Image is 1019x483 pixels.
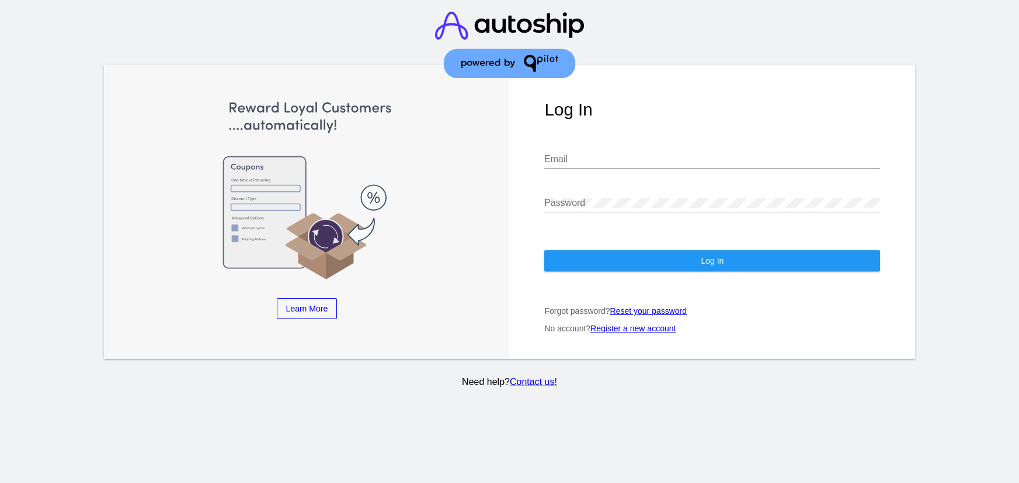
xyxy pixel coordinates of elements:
[544,250,880,271] button: Log In
[701,256,724,265] span: Log In
[510,377,557,387] a: Contact us!
[102,377,917,387] p: Need help?
[544,306,880,316] p: Forgot password?
[610,306,687,316] a: Reset your password
[544,100,880,120] h1: Log In
[286,304,328,313] span: Learn More
[544,324,880,333] p: No account?
[544,154,880,164] input: Email
[590,324,676,333] a: Register a new account
[139,100,475,281] img: Apply Coupons Automatically to Scheduled Orders with QPilot
[277,298,338,319] a: Learn More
